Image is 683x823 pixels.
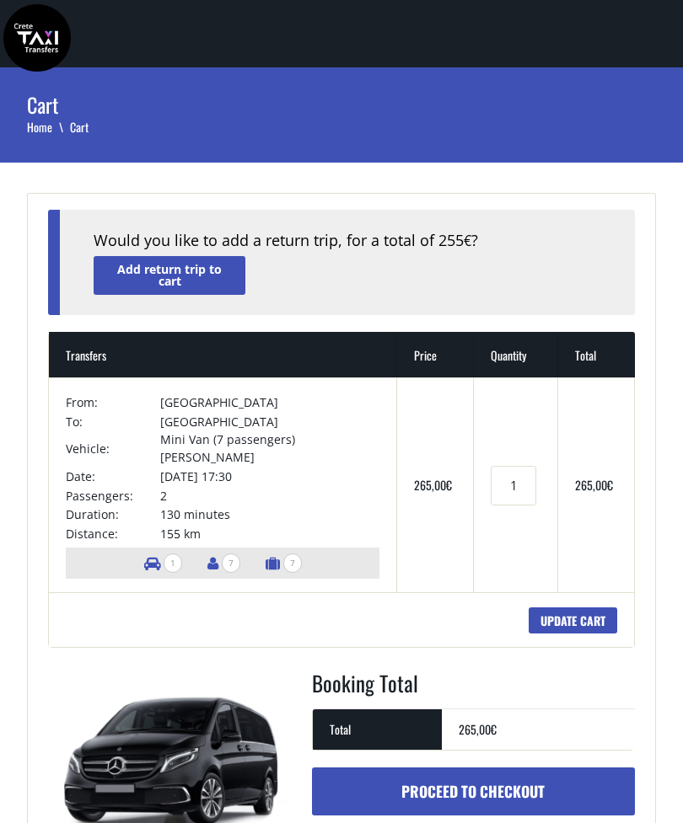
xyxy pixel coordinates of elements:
th: Price [397,332,473,377]
li: Cart [70,119,89,136]
td: Duration: [66,505,160,523]
td: 155 km [160,525,379,542]
td: 130 minutes [160,505,379,523]
bdi: 265,00 [459,720,497,738]
span: 7 [222,553,240,573]
h2: Booking Total [312,668,634,708]
div: Would you like to add a return trip, for a total of 255 ? [94,230,600,252]
th: Quantity [474,332,558,377]
li: Number of vehicles [136,548,191,579]
td: [GEOGRAPHIC_DATA] [160,413,379,430]
td: Distance: [66,525,160,542]
td: [GEOGRAPHIC_DATA] [160,393,379,411]
span: € [607,476,613,494]
a: Proceed to checkout [312,767,634,816]
input: Transfers quantity [491,466,536,505]
img: Crete Taxi Transfers | Crete Taxi Transfers Cart | Crete Taxi Transfers [3,4,71,72]
h1: Cart [27,67,655,119]
a: Add return trip to cart [94,256,245,294]
td: To: [66,413,160,430]
bdi: 265,00 [414,476,452,494]
li: Number of luggage items [257,548,310,579]
td: Date: [66,468,160,485]
span: 1 [164,553,182,573]
a: Crete Taxi Transfers | Crete Taxi Transfers Cart | Crete Taxi Transfers [3,27,71,45]
a: Home [27,118,70,136]
li: Number of passengers [199,548,249,579]
th: Total [558,332,634,377]
td: Passengers: [66,487,160,505]
td: Mini Van (7 passengers) [PERSON_NAME] [160,430,379,466]
th: Total [313,708,442,750]
span: € [446,476,452,494]
span: 7 [283,553,302,573]
th: Transfers [49,332,397,377]
td: Vehicle: [66,440,160,457]
bdi: 265,00 [575,476,613,494]
input: Update cart [529,607,617,633]
td: 2 [160,487,379,505]
span: € [491,720,497,738]
td: [DATE] 17:30 [160,468,379,485]
td: From: [66,393,160,411]
span: € [464,232,471,250]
